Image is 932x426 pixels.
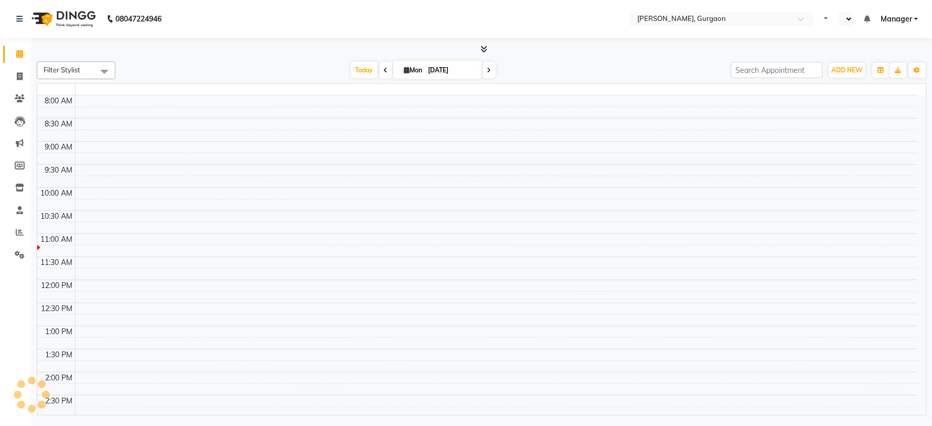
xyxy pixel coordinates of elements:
[881,14,912,25] span: Manager
[39,280,75,291] div: 12:00 PM
[44,326,75,337] div: 1:00 PM
[39,211,75,222] div: 10:30 AM
[39,303,75,314] div: 12:30 PM
[43,165,75,176] div: 9:30 AM
[39,234,75,245] div: 11:00 AM
[425,62,478,78] input: 2025-09-01
[27,4,99,34] img: logo
[829,63,865,78] button: ADD NEW
[44,396,75,407] div: 2:30 PM
[43,119,75,130] div: 8:30 AM
[115,4,162,34] b: 08047224946
[832,66,863,74] span: ADD NEW
[402,66,425,74] span: Mon
[731,62,823,78] input: Search Appointment
[44,349,75,360] div: 1:30 PM
[39,188,75,199] div: 10:00 AM
[44,66,80,74] span: Filter Stylist
[351,62,378,78] span: Today
[43,95,75,106] div: 8:00 AM
[39,257,75,268] div: 11:30 AM
[43,142,75,153] div: 9:00 AM
[44,372,75,384] div: 2:00 PM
